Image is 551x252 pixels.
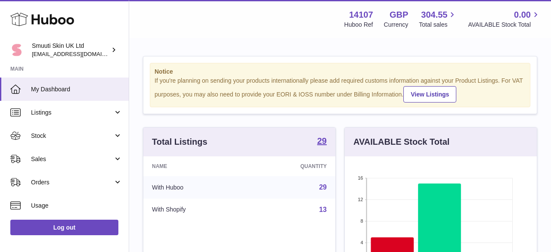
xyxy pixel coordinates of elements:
[349,9,373,21] strong: 14107
[31,85,122,93] span: My Dashboard
[360,240,363,245] text: 4
[317,137,327,147] a: 29
[358,175,363,180] text: 16
[32,50,127,57] span: [EMAIL_ADDRESS][DOMAIN_NAME]
[155,77,526,103] div: If you're planning on sending your products internationally please add required customs informati...
[10,44,23,56] img: internalAdmin-14107@internal.huboo.com
[143,199,247,221] td: With Shopify
[31,155,113,163] span: Sales
[319,184,327,191] a: 29
[31,202,122,210] span: Usage
[360,218,363,224] text: 8
[419,9,457,29] a: 304.55 Total sales
[317,137,327,145] strong: 29
[390,9,408,21] strong: GBP
[419,21,457,29] span: Total sales
[155,68,526,76] strong: Notice
[468,9,541,29] a: 0.00 AVAILABLE Stock Total
[403,86,456,103] a: View Listings
[353,136,449,148] h3: AVAILABLE Stock Total
[10,220,118,235] a: Log out
[31,109,113,117] span: Listings
[468,21,541,29] span: AVAILABLE Stock Total
[384,21,409,29] div: Currency
[143,176,247,199] td: With Huboo
[421,9,447,21] span: 304.55
[32,42,109,58] div: Smuuti Skin UK Ltd
[31,178,113,187] span: Orders
[152,136,207,148] h3: Total Listings
[31,132,113,140] span: Stock
[358,197,363,202] text: 12
[344,21,373,29] div: Huboo Ref
[514,9,531,21] span: 0.00
[143,156,247,176] th: Name
[247,156,335,176] th: Quantity
[319,206,327,213] a: 13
